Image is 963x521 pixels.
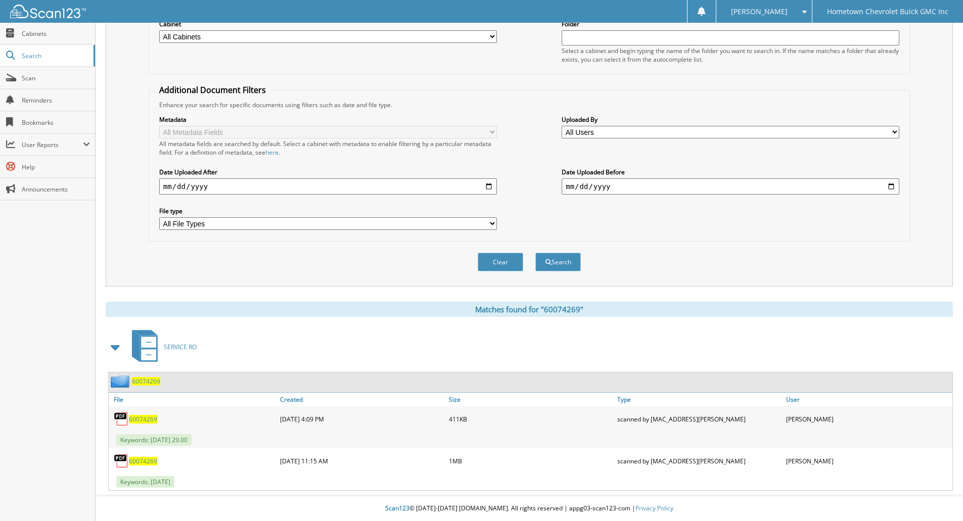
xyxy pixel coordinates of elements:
div: [PERSON_NAME] [784,451,952,471]
span: Announcements [22,185,90,194]
label: Date Uploaded After [159,168,497,176]
button: Clear [478,253,523,271]
div: Matches found for "60074269" [106,302,953,317]
span: Keywords: [DATE] 29.00 [116,434,192,446]
div: [PERSON_NAME] [784,409,952,429]
img: folder2.png [111,375,132,388]
div: Enhance your search for specific documents using filters such as date and file type. [154,101,904,109]
span: Help [22,163,90,171]
label: Cabinet [159,20,497,28]
a: here [265,148,279,157]
button: Search [535,253,581,271]
span: Reminders [22,96,90,105]
span: SERVICE RO [164,343,197,351]
div: scanned by [MAC_ADDRESS][PERSON_NAME] [615,451,784,471]
div: 411KB [446,409,615,429]
div: All metadata fields are searched by default. Select a cabinet with metadata to enable filtering b... [159,139,497,157]
a: User [784,393,952,406]
a: Created [278,393,446,406]
input: end [562,178,899,195]
label: Uploaded By [562,115,899,124]
div: [DATE] 11:15 AM [278,451,446,471]
a: Type [615,393,784,406]
div: [DATE] 4:09 PM [278,409,446,429]
a: File [109,393,278,406]
span: Hometown Chevrolet Buick GMC Inc [827,9,948,15]
span: [PERSON_NAME] [731,9,788,15]
img: scan123-logo-white.svg [10,5,86,18]
label: Folder [562,20,899,28]
span: Keywords: [DATE] [116,476,174,488]
span: Bookmarks [22,118,90,127]
input: start [159,178,497,195]
a: 60074269 [132,377,160,386]
img: PDF.png [114,453,129,468]
div: © [DATE]-[DATE] [DOMAIN_NAME]. All rights reserved | appg03-scan123-com | [96,496,963,521]
legend: Additional Document Filters [154,84,271,96]
div: scanned by [MAC_ADDRESS][PERSON_NAME] [615,409,784,429]
img: PDF.png [114,411,129,427]
span: Cabinets [22,29,90,38]
a: Privacy Policy [635,504,673,512]
a: 60074269 [129,415,157,423]
span: Scan [22,74,90,82]
label: Date Uploaded Before [562,168,899,176]
a: SERVICE RO [126,327,197,367]
a: 60074269 [129,457,157,465]
div: 1MB [446,451,615,471]
iframe: Chat Widget [912,472,963,521]
div: Select a cabinet and begin typing the name of the folder you want to search in. If the name match... [562,46,899,64]
label: File type [159,207,497,215]
a: Size [446,393,615,406]
span: User Reports [22,140,83,149]
span: Search [22,52,88,60]
label: Metadata [159,115,497,124]
span: Scan123 [385,504,409,512]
